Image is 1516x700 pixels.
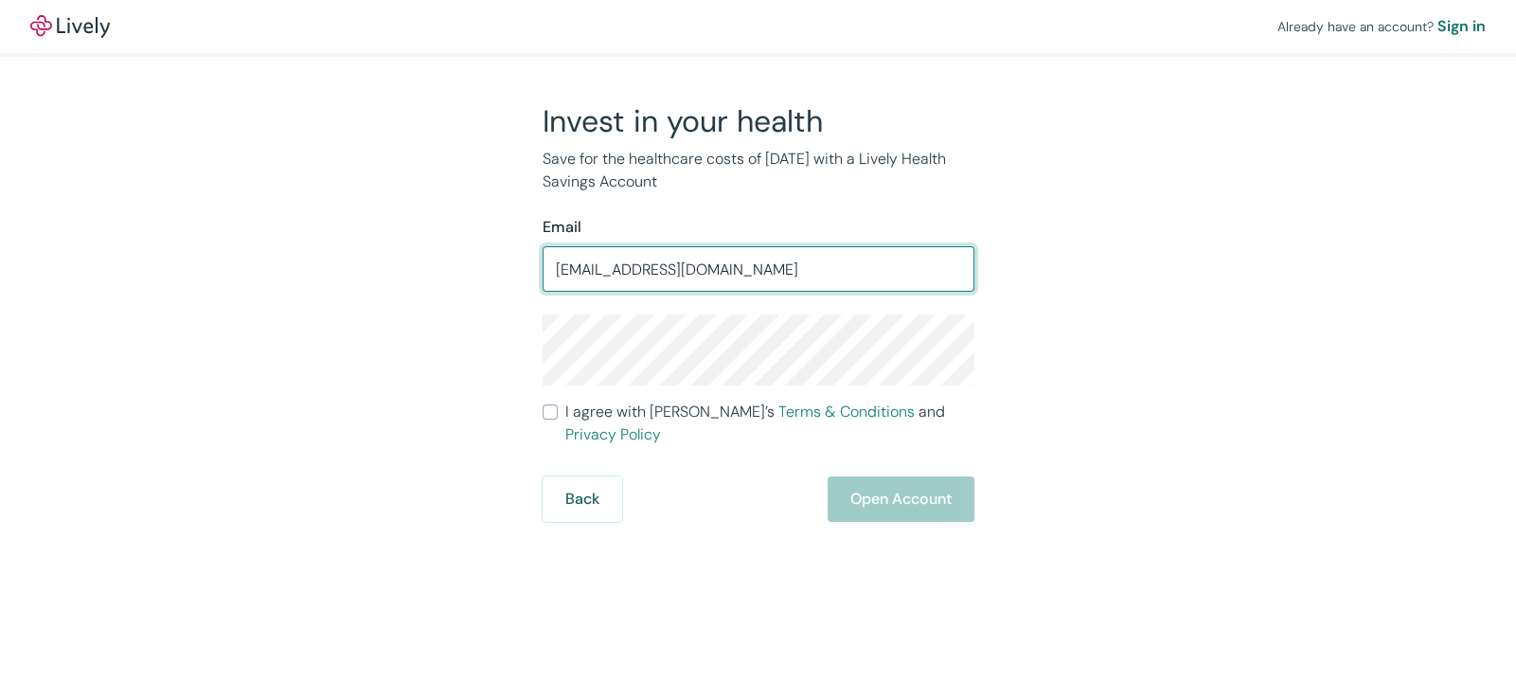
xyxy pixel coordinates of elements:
[543,476,622,522] button: Back
[543,148,974,193] p: Save for the healthcare costs of [DATE] with a Lively Health Savings Account
[565,424,661,444] a: Privacy Policy
[543,102,974,140] h2: Invest in your health
[543,216,581,239] label: Email
[1437,15,1486,38] a: Sign in
[1277,15,1486,38] div: Already have an account?
[30,15,110,38] img: Lively
[565,401,974,446] span: I agree with [PERSON_NAME]’s and
[30,15,110,38] a: LivelyLively
[778,402,915,422] a: Terms & Conditions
